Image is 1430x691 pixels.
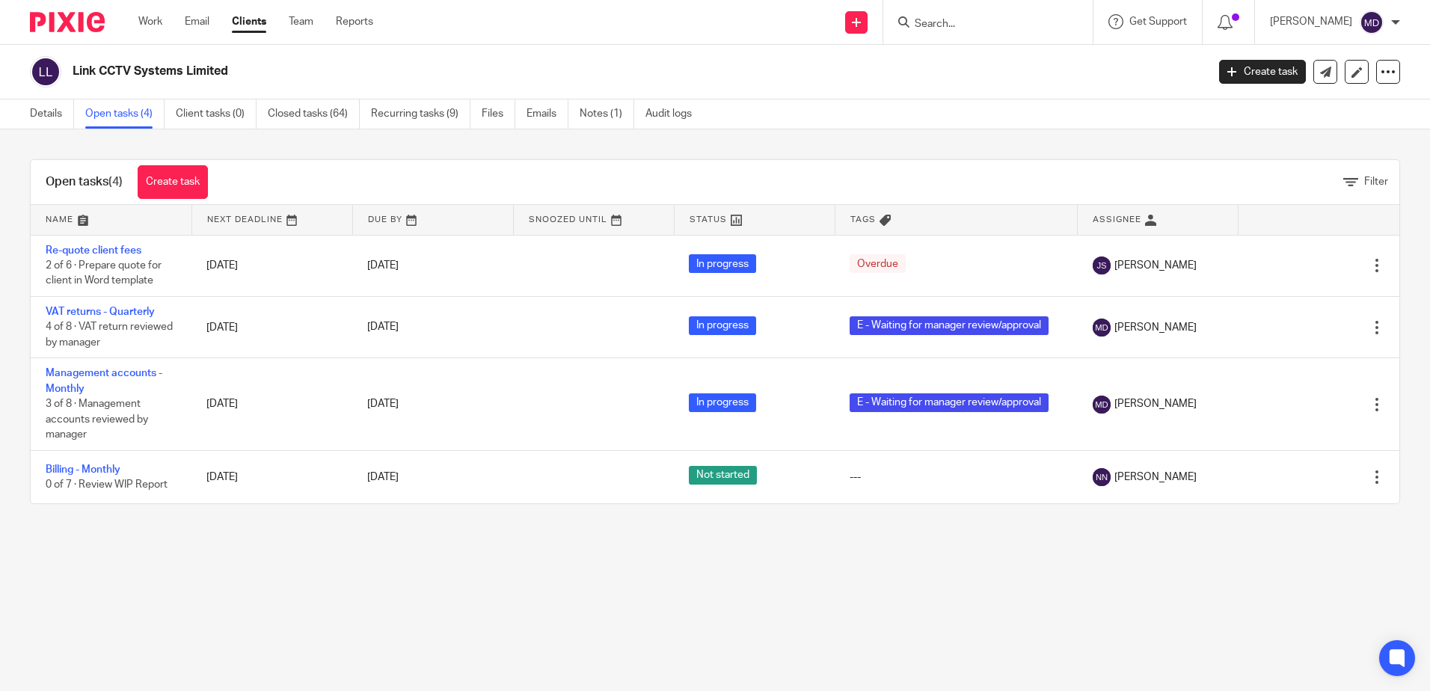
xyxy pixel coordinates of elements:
[1360,10,1384,34] img: svg%3E
[191,235,352,296] td: [DATE]
[138,165,208,199] a: Create task
[1114,258,1197,273] span: [PERSON_NAME]
[527,99,568,129] a: Emails
[108,176,123,188] span: (4)
[690,215,727,224] span: Status
[46,399,148,440] span: 3 of 8 · Management accounts reviewed by manager
[645,99,703,129] a: Audit logs
[689,393,756,412] span: In progress
[85,99,165,129] a: Open tasks (4)
[1093,396,1111,414] img: svg%3E
[367,322,399,333] span: [DATE]
[371,99,470,129] a: Recurring tasks (9)
[46,307,155,317] a: VAT returns - Quarterly
[913,18,1048,31] input: Search
[689,466,757,485] span: Not started
[529,215,607,224] span: Snoozed Until
[191,358,352,450] td: [DATE]
[850,470,1063,485] div: ---
[30,99,74,129] a: Details
[191,450,352,503] td: [DATE]
[1114,320,1197,335] span: [PERSON_NAME]
[689,316,756,335] span: In progress
[1114,396,1197,411] span: [PERSON_NAME]
[46,464,120,475] a: Billing - Monthly
[138,14,162,29] a: Work
[30,56,61,87] img: svg%3E
[46,260,162,286] span: 2 of 6 · Prepare quote for client in Word template
[268,99,360,129] a: Closed tasks (64)
[46,245,141,256] a: Re-quote client fees
[1364,176,1388,187] span: Filter
[1270,14,1352,29] p: [PERSON_NAME]
[850,254,906,273] span: Overdue
[46,368,162,393] a: Management accounts - Monthly
[30,12,105,32] img: Pixie
[1093,319,1111,337] img: svg%3E
[46,174,123,190] h1: Open tasks
[850,316,1049,335] span: E - Waiting for manager review/approval
[367,260,399,271] span: [DATE]
[850,215,876,224] span: Tags
[289,14,313,29] a: Team
[191,296,352,357] td: [DATE]
[1114,470,1197,485] span: [PERSON_NAME]
[367,472,399,482] span: [DATE]
[1219,60,1306,84] a: Create task
[1129,16,1187,27] span: Get Support
[46,322,173,348] span: 4 of 8 · VAT return reviewed by manager
[336,14,373,29] a: Reports
[185,14,209,29] a: Email
[46,479,168,490] span: 0 of 7 · Review WIP Report
[367,399,399,410] span: [DATE]
[850,393,1049,412] span: E - Waiting for manager review/approval
[1093,257,1111,274] img: svg%3E
[1093,468,1111,486] img: svg%3E
[580,99,634,129] a: Notes (1)
[482,99,515,129] a: Files
[73,64,972,79] h2: Link CCTV Systems Limited
[176,99,257,129] a: Client tasks (0)
[689,254,756,273] span: In progress
[232,14,266,29] a: Clients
